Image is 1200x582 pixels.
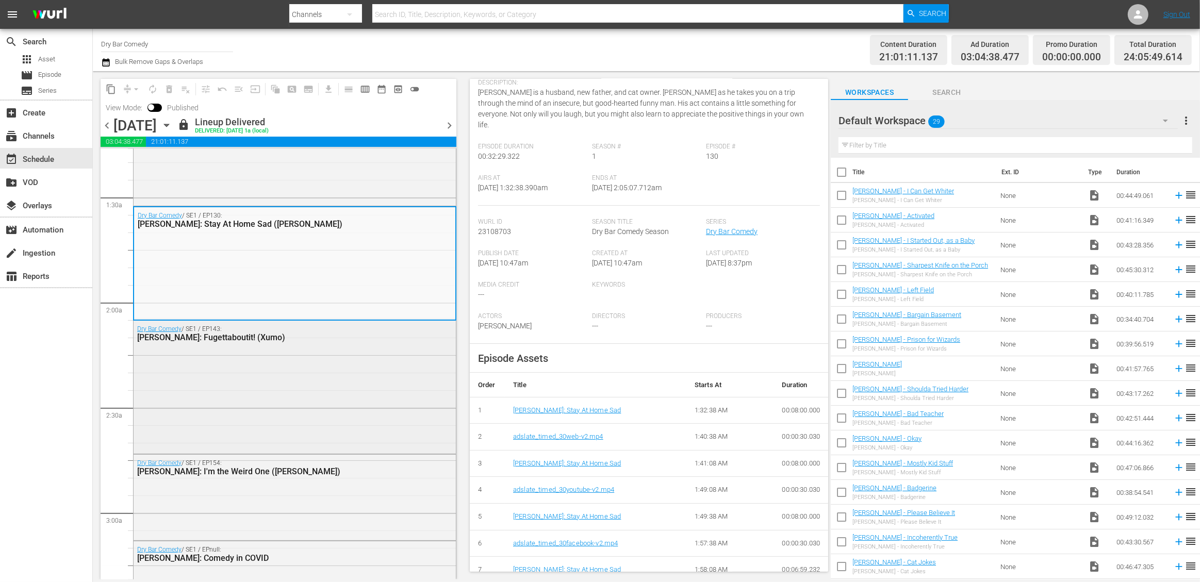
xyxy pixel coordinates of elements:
span: [DATE] 8:37pm [706,259,752,267]
td: None [996,183,1084,208]
span: Asset [38,54,55,64]
span: Toggle to switch from Published to Draft view. [147,104,155,111]
span: Revert to Primary Episode [214,81,231,97]
span: lock [177,119,190,131]
span: 1 [592,152,596,160]
div: [PERSON_NAME] - Please Believe It [852,519,955,525]
span: Actors [478,312,587,321]
div: [PERSON_NAME] - Mostly Kid Stuff [852,469,953,476]
span: 00:00:00.000 [1042,52,1101,63]
td: None [996,257,1084,282]
svg: Add to Schedule [1173,462,1185,473]
span: Season # [592,143,701,151]
td: 00:39:56.519 [1112,331,1169,356]
div: [PERSON_NAME] - Activated [852,222,934,228]
span: Video [1088,362,1100,375]
span: Video [1088,263,1100,276]
a: [PERSON_NAME] [852,360,902,368]
span: Update Metadata from Key Asset [247,81,264,97]
span: --- [706,322,712,330]
span: 29 [928,111,945,132]
div: Total Duration [1124,37,1182,52]
span: reorder [1185,510,1197,523]
td: None [996,282,1084,307]
span: Video [1088,511,1100,523]
button: more_vert [1180,108,1192,133]
span: reorder [1185,461,1197,473]
span: 24:05:49.614 [1124,52,1182,63]
span: Episode [21,69,33,81]
td: 00:43:17.262 [1112,381,1169,406]
span: reorder [1185,337,1197,350]
span: Directors [592,312,701,321]
a: Dry Bar Comedy [137,459,182,467]
span: Download as CSV [317,79,337,99]
a: [PERSON_NAME] - Shoulda Tried Harder [852,385,968,393]
span: Episode # [706,143,815,151]
td: None [996,430,1084,455]
td: 2 [470,424,505,451]
td: 4 [470,477,505,504]
span: Search [919,4,946,23]
span: chevron_left [101,119,113,132]
th: Duration [1110,158,1172,187]
th: Starts At [686,373,774,397]
span: reorder [1185,411,1197,424]
svg: Add to Schedule [1173,511,1185,523]
span: reorder [1185,362,1197,374]
a: Dry Bar Comedy [137,546,182,553]
td: None [996,307,1084,331]
span: Video [1088,486,1100,498]
div: Lineup Delivered [195,117,269,128]
td: None [996,356,1084,381]
td: 6 [470,530,505,557]
span: 03:04:38.477 [101,137,146,147]
a: Dry Bar Comedy [706,227,758,236]
span: Episode [38,70,61,80]
td: 1:49:08 AM [686,477,774,504]
span: Select an event to delete [161,81,177,97]
span: Copy Lineup [103,81,119,97]
td: 1:49:38 AM [686,503,774,530]
span: 03:04:38.477 [961,52,1020,63]
td: 1:40:38 AM [686,424,774,451]
div: [DATE] [113,117,157,134]
td: None [996,455,1084,480]
svg: Add to Schedule [1173,313,1185,325]
td: 00:43:30.567 [1112,529,1169,554]
a: [PERSON_NAME] - Mostly Kid Stuff [852,459,953,467]
div: / SE1 / EP154: [137,459,399,476]
a: [PERSON_NAME] - I Started Out, as a Baby [852,237,975,244]
span: Series [21,85,33,97]
span: date_range_outlined [376,84,387,94]
div: Default Workspace [839,106,1178,135]
span: Last Updated [706,250,815,258]
svg: Add to Schedule [1173,363,1185,374]
a: [PERSON_NAME] - Cat Jokes [852,558,936,566]
svg: Add to Schedule [1173,214,1185,226]
td: 00:47:06.866 [1112,455,1169,480]
a: [PERSON_NAME] - Okay [852,435,922,442]
svg: Add to Schedule [1173,190,1185,201]
span: Reports [5,270,18,282]
span: Fill episodes with ad slates [231,81,247,97]
div: [PERSON_NAME] - I Started Out, as a Baby [852,246,975,253]
span: [DATE] 2:05:07.712am [592,184,662,192]
svg: Add to Schedule [1173,239,1185,251]
a: adslate_timed_30youtube-v2.mp4 [513,486,614,493]
td: 3 [470,450,505,477]
span: Video [1088,338,1100,350]
a: adslate_timed_30web-v2.mp4 [513,433,603,440]
div: [PERSON_NAME]: Stay At Home Sad ([PERSON_NAME]) [138,219,399,229]
td: 1:57:38 AM [686,530,774,557]
span: Schedule [5,153,18,165]
a: [PERSON_NAME] - Please Believe It [852,509,955,517]
svg: Add to Schedule [1173,289,1185,300]
td: 00:38:54.541 [1112,480,1169,505]
span: View Mode: [101,104,147,112]
th: Ext. ID [995,158,1082,187]
td: 1:41:08 AM [686,450,774,477]
th: Title [852,158,995,187]
a: [PERSON_NAME] - Incoherently True [852,534,958,541]
span: [PERSON_NAME] [478,322,532,330]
